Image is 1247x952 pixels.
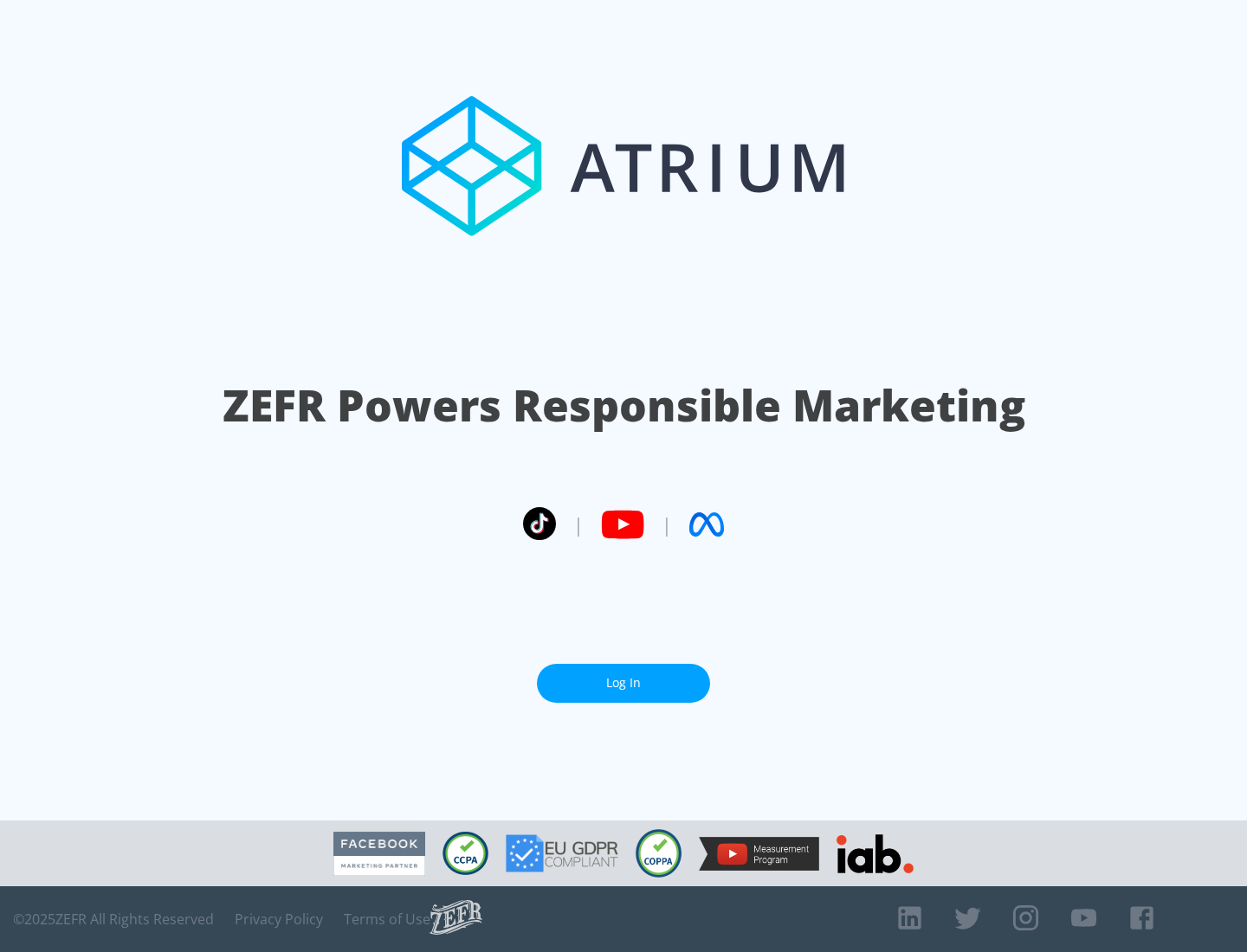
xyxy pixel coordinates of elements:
h1: ZEFR Powers Responsible Marketing [223,376,1025,435]
img: GDPR Compliant [506,834,618,872]
img: YouTube Measurement Program [699,837,819,871]
img: COPPA Compliant [636,829,682,878]
span: | [662,511,672,537]
img: Facebook Marketing Partner [333,832,425,876]
a: Log In [537,664,710,703]
span: © 2025 ZEFR All Rights Reserved [13,910,214,928]
a: Privacy Policy [235,910,323,928]
span: | [573,511,584,537]
a: Terms of Use [344,910,430,928]
img: CCPA Compliant [443,832,488,875]
img: IAB [837,834,914,873]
